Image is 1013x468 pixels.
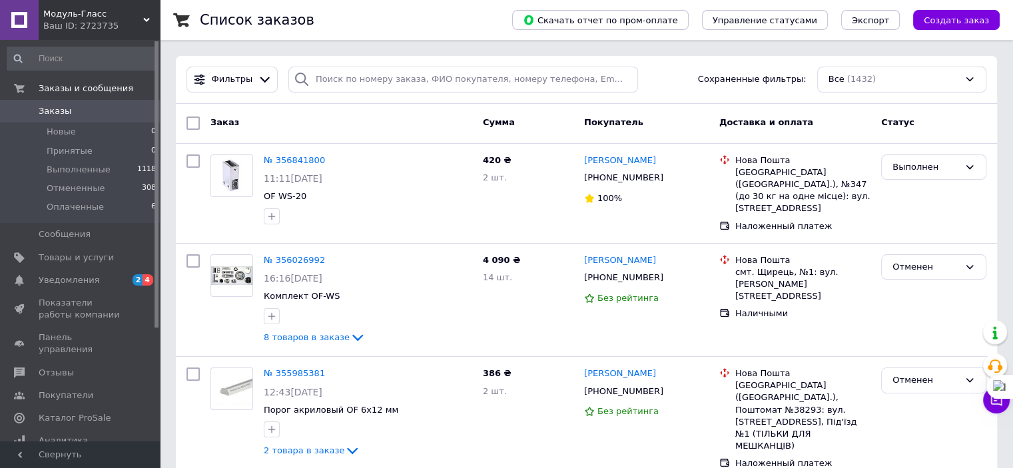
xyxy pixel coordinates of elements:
[892,260,959,274] div: Отменен
[39,297,123,321] span: Показатели работы компании
[137,164,156,176] span: 1118
[512,10,689,30] button: Скачать отчет по пром-оплате
[143,274,153,286] span: 4
[483,172,507,182] span: 2 шт.
[892,160,959,174] div: Выполнен
[735,379,870,452] div: [GEOGRAPHIC_DATA] ([GEOGRAPHIC_DATA].), Поштомат №38293: вул. [STREET_ADDRESS], Під'їзд №1 (ТІЛЬК...
[47,182,105,194] span: Отмененные
[983,387,1010,413] button: Чат с покупателем
[735,266,870,303] div: смт. Щирець, №1: вул. [PERSON_NAME][STREET_ADDRESS]
[581,169,666,186] div: [PHONE_NUMBER]
[597,193,622,203] span: 100%
[39,105,71,117] span: Заказы
[735,220,870,232] div: Наложенный платеж
[584,117,643,127] span: Покупатель
[584,367,656,380] a: [PERSON_NAME]
[735,166,870,215] div: [GEOGRAPHIC_DATA] ([GEOGRAPHIC_DATA].), №347 (до 30 кг на одне місце): вул. [STREET_ADDRESS]
[483,117,515,127] span: Сумма
[264,405,398,415] a: Порог акриловый OF 6х12 мм
[881,117,914,127] span: Статус
[39,412,111,424] span: Каталог ProSale
[210,154,253,197] a: Фото товару
[523,14,678,26] span: Скачать отчет по пром-оплате
[581,269,666,286] div: [PHONE_NUMBER]
[39,83,133,95] span: Заказы и сообщения
[47,126,76,138] span: Новые
[43,20,160,32] div: Ваш ID: 2723735
[584,254,656,267] a: [PERSON_NAME]
[841,10,900,30] button: Экспорт
[39,274,99,286] span: Уведомления
[900,15,1000,25] a: Создать заказ
[735,367,870,379] div: Нова Пошта
[483,386,507,396] span: 2 шт.
[210,117,239,127] span: Заказ
[39,367,74,379] span: Отзывы
[264,173,322,184] span: 11:11[DATE]
[264,368,325,378] a: № 355985381
[142,182,156,194] span: 308
[702,10,828,30] button: Управление статусами
[151,126,156,138] span: 0
[483,255,520,265] span: 4 090 ₴
[597,293,659,303] span: Без рейтинга
[133,274,143,286] span: 2
[913,10,1000,30] button: Создать заказ
[212,73,253,86] span: Фильтры
[39,252,114,264] span: Товары и услуги
[47,201,104,213] span: Оплаченные
[483,155,511,165] span: 420 ₴
[264,332,350,342] span: 8 товаров в заказе
[212,155,252,196] img: Фото товару
[43,8,143,20] span: Модуль-Гласс
[264,273,322,284] span: 16:16[DATE]
[483,368,511,378] span: 386 ₴
[852,15,889,25] span: Экспорт
[698,73,807,86] span: Сохраненные фильтры:
[211,373,252,405] img: Фото товару
[597,406,659,416] span: Без рейтинга
[47,164,111,176] span: Выполненные
[264,332,366,342] a: 8 товаров в заказе
[264,255,325,265] a: № 356026992
[581,383,666,400] div: [PHONE_NUMBER]
[264,291,340,301] a: Комплект OF-WS
[264,191,306,201] a: OF WS-20
[151,145,156,157] span: 0
[713,15,817,25] span: Управление статусами
[47,145,93,157] span: Принятые
[39,228,91,240] span: Сообщения
[200,12,314,28] h1: Список заказов
[719,117,813,127] span: Доставка и оплата
[264,445,344,455] span: 2 товара в заказе
[211,266,252,285] img: Фото товару
[847,74,876,84] span: (1432)
[829,73,844,86] span: Все
[735,254,870,266] div: Нова Пошта
[483,272,512,282] span: 14 шт.
[264,155,325,165] a: № 356841800
[264,387,322,397] span: 12:43[DATE]
[39,435,88,447] span: Аналитика
[584,154,656,167] a: [PERSON_NAME]
[39,389,93,401] span: Покупатели
[924,15,989,25] span: Создать заказ
[210,367,253,410] a: Фото товару
[210,254,253,297] a: Фото товару
[264,445,360,455] a: 2 товара в заказе
[7,47,157,71] input: Поиск
[151,201,156,213] span: 6
[892,373,959,387] div: Отменен
[39,332,123,355] span: Панель управления
[735,308,870,320] div: Наличными
[735,154,870,166] div: Нова Пошта
[288,67,638,93] input: Поиск по номеру заказа, ФИО покупателя, номеру телефона, Email, номеру накладной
